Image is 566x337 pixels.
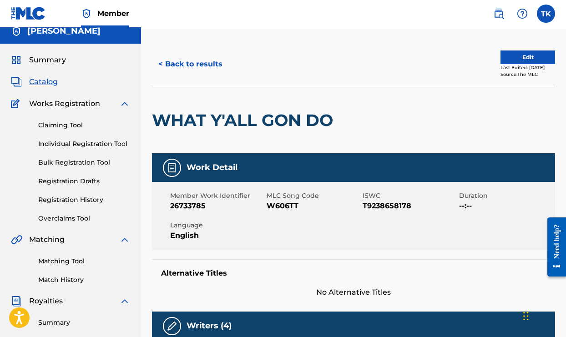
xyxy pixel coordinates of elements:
[513,5,531,23] div: Help
[29,55,66,65] span: Summary
[267,201,361,211] span: W606TT
[152,110,338,131] h2: WHAT Y'ALL GON DO
[170,191,264,201] span: Member Work Identifier
[11,55,66,65] a: SummarySummary
[38,195,130,205] a: Registration History
[500,50,555,64] button: Edit
[119,296,130,307] img: expand
[29,296,63,307] span: Royalties
[11,98,23,109] img: Works Registration
[267,191,361,201] span: MLC Song Code
[517,8,528,19] img: help
[11,26,22,37] img: Accounts
[152,53,229,75] button: < Back to results
[500,64,555,71] div: Last Edited: [DATE]
[119,98,130,109] img: expand
[152,287,555,298] span: No Alternative Titles
[11,55,22,65] img: Summary
[38,318,130,327] a: Summary
[38,139,130,149] a: Individual Registration Tool
[11,76,22,87] img: Catalog
[493,8,504,19] img: search
[521,293,566,337] iframe: Chat Widget
[187,162,238,173] h5: Work Detail
[38,275,130,285] a: Match History
[490,5,508,23] a: Public Search
[167,162,177,173] img: Work Detail
[97,8,129,19] span: Member
[170,221,264,230] span: Language
[363,201,457,211] span: T9238658178
[11,7,46,20] img: MLC Logo
[119,234,130,245] img: expand
[38,176,130,186] a: Registration Drafts
[29,234,65,245] span: Matching
[363,191,457,201] span: ISWC
[170,201,264,211] span: 26733785
[161,269,546,278] h5: Alternative Titles
[187,321,232,331] h5: Writers (4)
[27,26,101,36] h5: Tyrone king
[523,302,529,330] div: Drag
[29,76,58,87] span: Catalog
[11,296,22,307] img: Royalties
[38,158,130,167] a: Bulk Registration Tool
[11,234,22,245] img: Matching
[167,321,177,332] img: Writers
[11,76,58,87] a: CatalogCatalog
[38,214,130,223] a: Overclaims Tool
[459,191,553,201] span: Duration
[500,71,555,78] div: Source: The MLC
[38,121,130,130] a: Claiming Tool
[537,5,555,23] div: User Menu
[459,201,553,211] span: --:--
[29,98,100,109] span: Works Registration
[541,209,566,284] iframe: Resource Center
[170,230,264,241] span: English
[38,257,130,266] a: Matching Tool
[81,8,92,19] img: Top Rightsholder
